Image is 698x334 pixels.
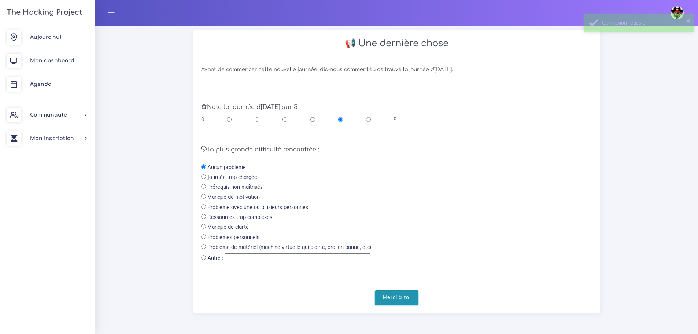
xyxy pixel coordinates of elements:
label: Problème de matériel (machine virtuelle qui plante, ordi en panne, etc) [207,243,371,251]
h3: The Hacking Project [4,8,82,16]
span: Agenda [30,81,51,87]
h5: Ta plus grande difficulté rencontrée : [201,146,592,153]
label: Aucun problème [207,164,246,171]
label: Manque de clarté [207,223,249,231]
label: Manque de motivation [207,193,260,201]
label: Prérequis non maîtrisés [207,183,263,191]
label: Problème avec une ou plusieurs personnes [207,203,308,211]
div: Connexion réussie. [602,19,688,26]
div: 0 5 [201,116,397,123]
span: Mon dashboard [30,58,74,63]
label: Ressources trop complexes [207,213,272,221]
h6: Avant de commencer cette nouvelle journée, dis-nous comment tu as trouvé la journée d'[DATE]. [201,67,592,73]
img: avatar [671,6,684,19]
span: Communauté [30,112,67,118]
label: Journée trop chargée [207,173,257,181]
span: Mon inscription [30,136,74,141]
input: Merci à toi [375,290,419,305]
label: Problèmes personnels [207,234,259,241]
label: Autre : [207,254,223,262]
span: Aujourd'hui [30,34,61,40]
h5: Note la journée d'[DATE] sur 5 : [201,104,592,111]
button: × [686,17,690,24]
h2: 📢 Une dernière chose [201,38,592,49]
